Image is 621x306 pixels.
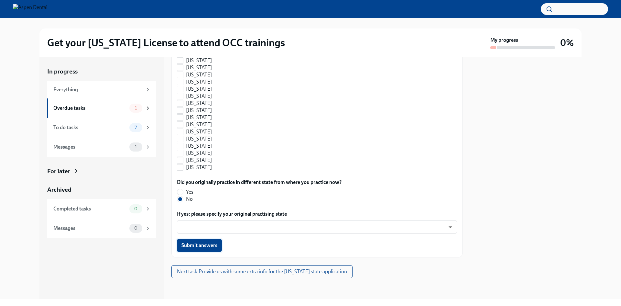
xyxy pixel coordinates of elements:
[181,242,217,249] span: Submit answers
[177,210,457,218] label: If yes: please specify your original practising state
[177,239,222,252] button: Submit answers
[130,226,141,231] span: 0
[47,167,156,176] a: For later
[177,220,457,234] div: ​
[186,114,212,121] span: [US_STATE]
[186,128,212,135] span: [US_STATE]
[186,142,212,150] span: [US_STATE]
[53,86,142,93] div: Everything
[47,67,156,76] a: In progress
[490,37,518,44] strong: My progress
[47,81,156,98] a: Everything
[53,124,127,131] div: To do tasks
[186,100,212,107] span: [US_STATE]
[560,37,574,49] h3: 0%
[47,137,156,157] a: Messages1
[53,143,127,151] div: Messages
[131,144,141,149] span: 1
[186,93,212,100] span: [US_STATE]
[47,186,156,194] a: Archived
[186,121,212,128] span: [US_STATE]
[186,85,212,93] span: [US_STATE]
[186,196,193,203] span: No
[47,98,156,118] a: Overdue tasks1
[131,125,141,130] span: 7
[53,225,127,232] div: Messages
[186,64,212,71] span: [US_STATE]
[47,167,70,176] div: For later
[186,57,212,64] span: [US_STATE]
[47,36,285,49] h2: Get your [US_STATE] License to attend OCC trainings
[130,206,141,211] span: 0
[13,4,48,14] img: Aspen Dental
[177,179,342,186] label: Did you originally practice in different state from where you practice now?
[186,188,193,196] span: Yes
[186,164,212,171] span: [US_STATE]
[171,265,353,278] button: Next task:Provide us with some extra info for the [US_STATE] state application
[186,135,212,142] span: [US_STATE]
[131,106,141,110] span: 1
[53,205,127,212] div: Completed tasks
[53,105,127,112] div: Overdue tasks
[186,107,212,114] span: [US_STATE]
[47,118,156,137] a: To do tasks7
[186,78,212,85] span: [US_STATE]
[47,199,156,219] a: Completed tasks0
[186,150,212,157] span: [US_STATE]
[177,268,347,275] span: Next task : Provide us with some extra info for the [US_STATE] state application
[186,157,212,164] span: [US_STATE]
[47,219,156,238] a: Messages0
[186,71,212,78] span: [US_STATE]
